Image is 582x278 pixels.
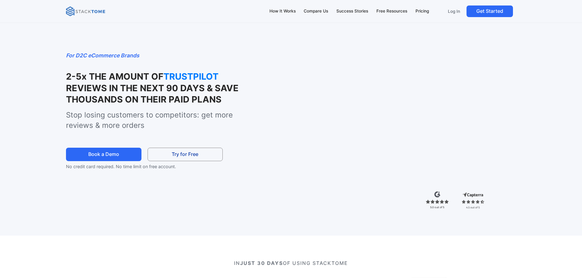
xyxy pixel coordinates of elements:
em: For D2C eCommerce Brands [66,52,139,59]
div: Compare Us [304,8,328,15]
div: How It Works [269,8,296,15]
div: Pricing [415,8,429,15]
p: No credit card required. No time limit on free account. [66,163,233,170]
strong: TRUSTPILOT [163,71,225,82]
a: Try for Free [148,148,223,161]
strong: 2-5x THE AMOUNT OF [66,71,163,82]
iframe: StackTome- product_demo 07.24 - 1.3x speed (1080p) [273,51,516,188]
a: Compare Us [301,5,331,18]
a: Get Started [467,5,513,17]
a: Log In [444,5,464,17]
p: Stop losing customers to competitors: get more reviews & more orders [66,110,259,130]
div: Free Resources [376,8,407,15]
a: Success Stories [334,5,371,18]
a: How It Works [266,5,298,18]
a: Book a Demo [66,148,141,161]
p: IN OF USING STACKTOME [89,259,493,267]
strong: JUST 30 DAYS [240,260,283,266]
strong: REVIEWS IN THE NEXT 90 DAYS & SAVE THOUSANDS ON THEIR PAID PLANS [66,83,239,105]
a: Free Resources [373,5,410,18]
div: Success Stories [336,8,368,15]
p: Log In [448,9,460,14]
a: Pricing [412,5,432,18]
